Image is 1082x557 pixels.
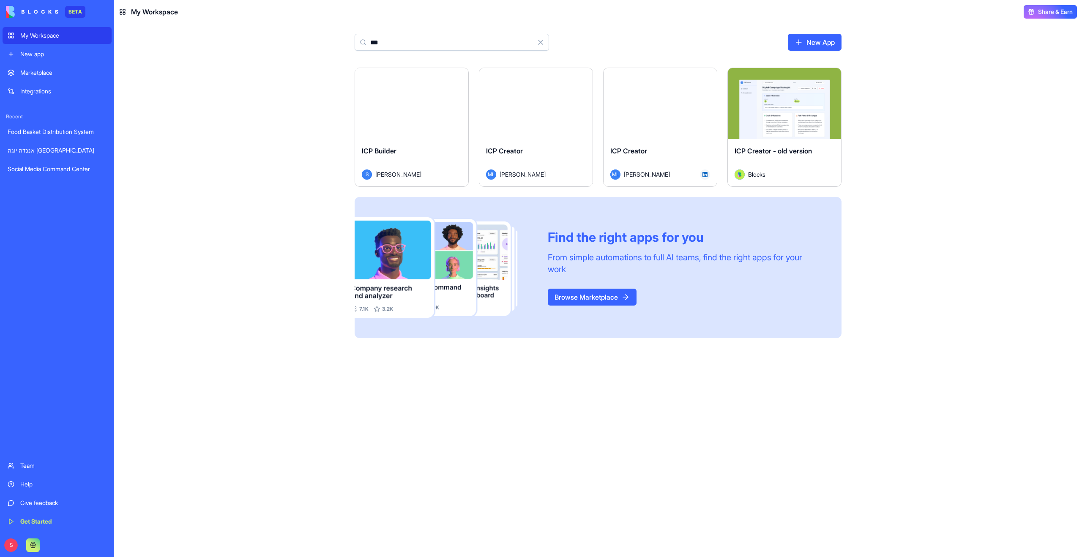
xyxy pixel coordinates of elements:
[1024,5,1077,19] button: Share & Earn
[131,7,178,17] span: My Workspace
[3,27,112,44] a: My Workspace
[3,64,112,81] a: Marketplace
[548,251,821,275] div: From simple automations to full AI teams, find the right apps for your work
[3,142,112,159] a: אננדה יוגה [GEOGRAPHIC_DATA]
[20,50,107,58] div: New app
[375,170,421,179] span: [PERSON_NAME]
[20,480,107,489] div: Help
[3,494,112,511] a: Give feedback
[610,169,620,180] span: ML
[355,68,469,187] a: ICP BuilderS[PERSON_NAME]
[20,87,107,96] div: Integrations
[3,46,112,63] a: New app
[6,6,85,18] a: BETA
[6,6,58,18] img: logo
[20,499,107,507] div: Give feedback
[4,538,18,552] span: S
[20,68,107,77] div: Marketplace
[548,289,637,306] a: Browse Marketplace
[486,147,523,155] span: ICP Creator
[3,476,112,493] a: Help
[735,147,812,155] span: ICP Creator - old version
[362,169,372,180] span: S
[355,217,534,318] img: Frame_181_egmpey.png
[479,68,593,187] a: ICP CreatorML[PERSON_NAME]
[3,123,112,140] a: Food Basket Distribution System
[727,68,842,187] a: ICP Creator - old versionAvatarBlocks
[486,169,496,180] span: ML
[735,169,745,180] img: Avatar
[548,229,821,245] div: Find the right apps for you
[65,6,85,18] div: BETA
[20,31,107,40] div: My Workspace
[610,147,647,155] span: ICP Creator
[3,161,112,177] a: Social Media Command Center
[500,170,546,179] span: [PERSON_NAME]
[8,165,107,173] div: Social Media Command Center
[8,128,107,136] div: Food Basket Distribution System
[788,34,842,51] a: New App
[3,113,112,120] span: Recent
[8,146,107,155] div: אננדה יוגה [GEOGRAPHIC_DATA]
[3,457,112,474] a: Team
[3,513,112,530] a: Get Started
[20,517,107,526] div: Get Started
[3,83,112,100] a: Integrations
[624,170,670,179] span: [PERSON_NAME]
[603,68,717,187] a: ICP CreatorML[PERSON_NAME]
[362,147,396,155] span: ICP Builder
[748,170,765,179] span: Blocks
[702,172,708,177] img: linkedin_bcsuxv.svg
[1038,8,1073,16] span: Share & Earn
[20,461,107,470] div: Team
